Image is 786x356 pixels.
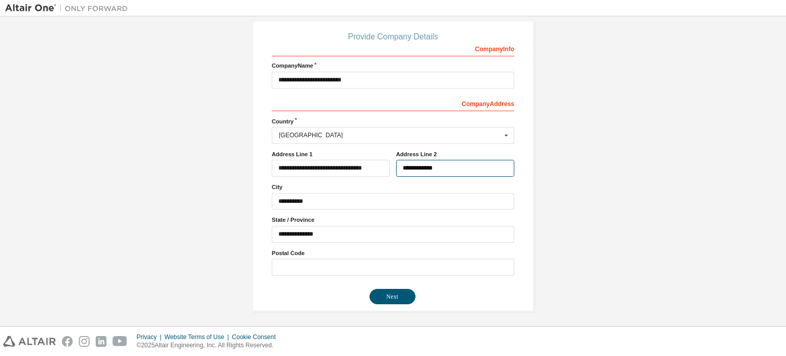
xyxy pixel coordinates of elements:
div: Company Info [272,40,514,56]
div: Provide Company Details [272,34,514,40]
img: linkedin.svg [96,336,106,347]
label: Postal Code [272,249,514,257]
img: youtube.svg [113,336,127,347]
label: Address Line 2 [396,150,514,158]
div: Website Terms of Use [164,333,232,341]
label: Address Line 1 [272,150,390,158]
div: [GEOGRAPHIC_DATA] [279,132,501,138]
img: facebook.svg [62,336,73,347]
p: © 2025 Altair Engineering, Inc. All Rights Reserved. [137,341,282,350]
label: Country [272,117,514,125]
label: Company Name [272,61,514,70]
label: State / Province [272,216,514,224]
img: Altair One [5,3,133,13]
div: Privacy [137,333,164,341]
div: Company Address [272,95,514,111]
div: Cookie Consent [232,333,281,341]
img: instagram.svg [79,336,90,347]
label: City [272,183,514,191]
button: Next [369,289,416,304]
img: altair_logo.svg [3,336,56,347]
